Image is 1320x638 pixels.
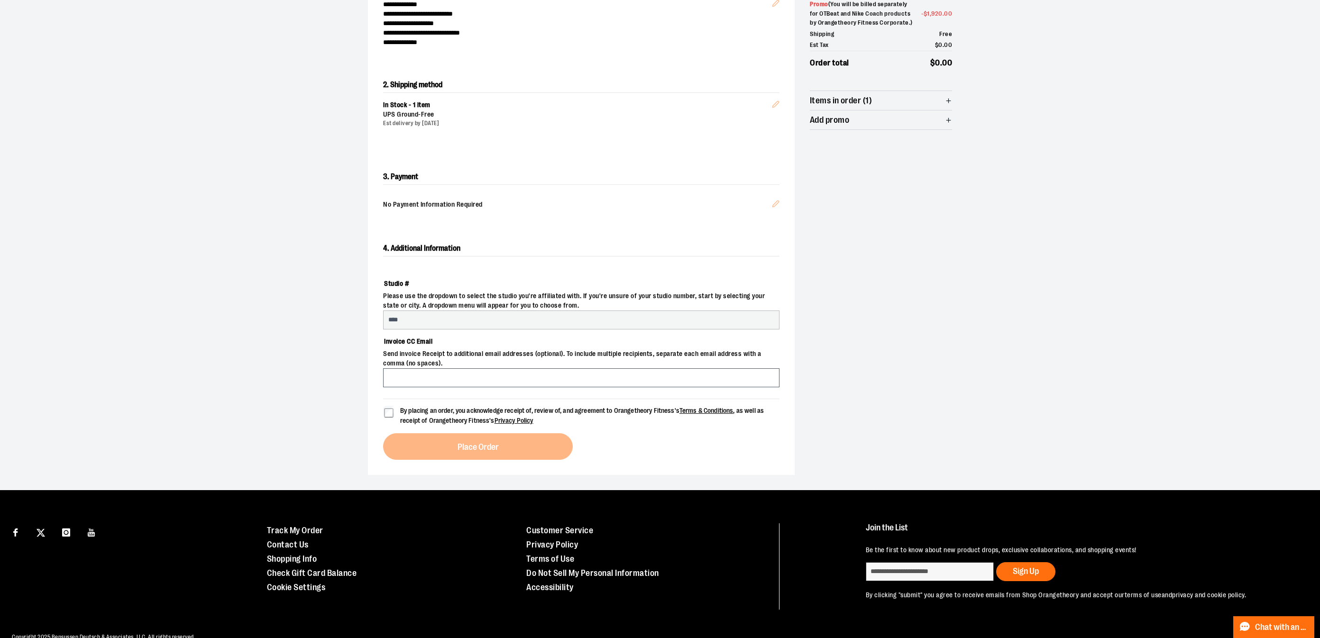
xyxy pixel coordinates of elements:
span: Shipping [810,29,834,39]
a: Check Gift Card Balance [267,568,357,578]
a: Visit our Instagram page [58,523,74,540]
span: Add promo [810,116,849,125]
span: 0 [935,58,940,67]
a: Shopping Info [267,554,317,564]
span: . [943,10,944,17]
a: Privacy Policy [526,540,578,549]
label: Studio # [383,275,779,292]
span: 00 [942,58,952,67]
a: terms of use [1125,591,1162,599]
span: , [930,10,932,17]
span: . [940,58,943,67]
span: 1 [927,10,930,17]
label: Invoice CC Email [383,333,779,349]
a: Track My Order [267,526,323,535]
a: Customer Service [526,526,593,535]
button: Chat with an Expert [1233,616,1315,638]
a: Terms & Conditions [679,407,733,414]
span: $ [930,58,935,67]
a: Privacy Policy [495,417,533,424]
span: Promo [810,0,828,8]
h2: 3. Payment [383,169,779,185]
button: Add promo [810,110,952,129]
button: Sign Up [996,562,1055,581]
span: Please use the dropdown to select the studio you're affiliated with. If you're unsure of your stu... [383,292,779,310]
a: Visit our Facebook page [7,523,24,540]
span: . [943,41,944,48]
span: 0 [938,41,943,48]
span: ( You will be billed separately for OTBeat and Nike Coach products by Orangetheory Fitness Corpor... [810,0,913,26]
span: $ [935,41,939,48]
div: Est delivery by [DATE] [383,119,772,128]
button: Items in order (1) [810,91,952,110]
img: Twitter [37,529,45,537]
span: 920 [931,10,943,17]
span: By placing an order, you acknowledge receipt of, review of, and agreement to Orangetheory Fitness... [400,407,764,424]
span: Order total [810,57,849,69]
div: In Stock - 1 item [383,100,772,110]
span: Items in order (1) [810,96,872,105]
input: enter email [866,562,994,581]
a: Visit our Youtube page [83,523,100,540]
p: By clicking "submit" you agree to receive emails from Shop Orangetheory and accept our and [866,591,1292,600]
a: Do Not Sell My Personal Information [526,568,659,578]
h2: 2. Shipping method [383,77,779,92]
span: - [921,9,952,18]
input: By placing an order, you acknowledge receipt of, review of, and agreement to Orangetheory Fitness... [383,406,394,417]
h2: 4. Additional Information [383,241,779,256]
a: Cookie Settings [267,583,326,592]
a: privacy and cookie policy. [1172,591,1246,599]
span: No Payment Information Required [383,200,772,210]
span: Free [939,30,952,37]
span: Chat with an Expert [1255,623,1309,632]
span: 00 [944,41,952,48]
h4: Join the List [866,523,1292,541]
a: Visit our X page [33,523,49,540]
a: Accessibility [526,583,574,592]
a: Terms of Use [526,554,574,564]
p: Be the first to know about new product drops, exclusive collaborations, and shopping events! [866,546,1292,555]
span: Send invoice Receipt to additional email addresses (optional). To include multiple recipients, se... [383,349,779,368]
div: UPS Ground - [383,110,772,119]
span: 00 [944,10,952,17]
span: Est Tax [810,40,829,50]
a: Contact Us [267,540,309,549]
span: Sign Up [1013,566,1039,576]
span: Free [421,110,434,118]
span: $ [924,10,927,17]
